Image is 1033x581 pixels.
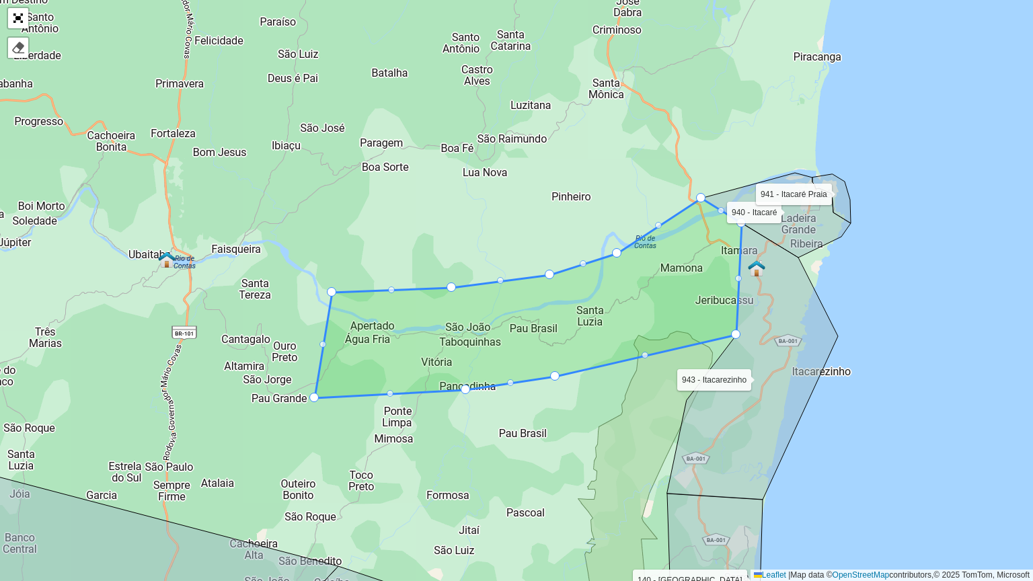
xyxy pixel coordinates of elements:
span: | [788,570,790,580]
img: PA - Itacaré [748,260,765,277]
div: Remover camada(s) [8,38,28,58]
div: Map data © contributors,© 2025 TomTom, Microsoft [751,570,1033,581]
a: Leaflet [754,570,786,580]
a: OpenStreetMap [833,570,890,580]
img: PA Ubaitaba [158,251,176,268]
a: Abrir mapa em tela cheia [8,8,28,28]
